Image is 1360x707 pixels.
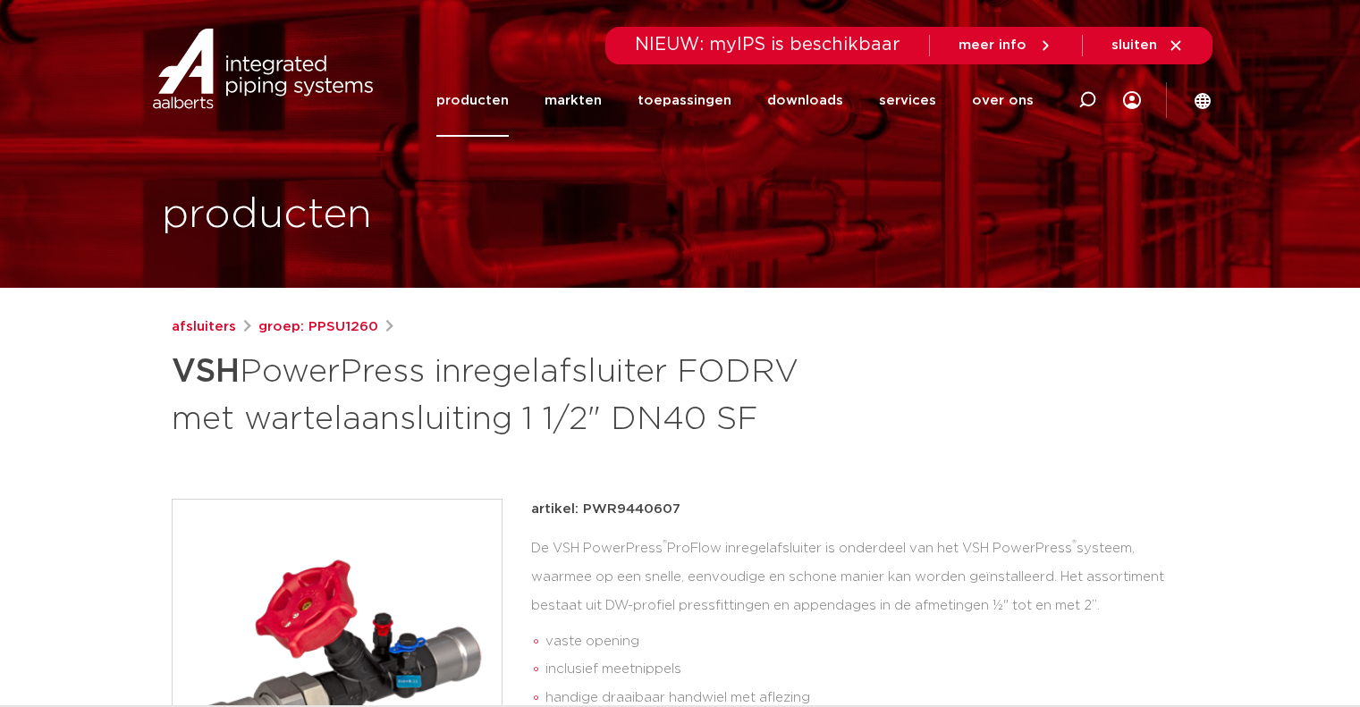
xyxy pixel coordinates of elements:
sup: ® [1072,539,1077,549]
li: vaste opening [545,627,1189,656]
div: my IPS [1123,64,1141,137]
a: markten [545,64,602,137]
nav: Menu [436,64,1034,137]
strong: VSH [172,356,240,388]
span: sluiten [1111,38,1157,52]
h1: PowerPress inregelafsluiter FODRV met wartelaansluiting 1 1/2" DN40 SF [172,345,843,442]
span: NIEUW: myIPS is beschikbaar [635,36,900,54]
a: afsluiters [172,316,236,338]
a: meer info [959,38,1053,54]
span: meer info [959,38,1026,52]
a: toepassingen [638,64,731,137]
a: over ons [972,64,1034,137]
a: services [879,64,936,137]
a: producten [436,64,509,137]
li: inclusief meetnippels [545,655,1189,684]
p: artikel: PWR9440607 [531,499,680,520]
sup: ® [663,539,667,549]
a: groep: PPSU1260 [258,316,378,338]
h1: producten [162,187,372,244]
a: sluiten [1111,38,1184,54]
a: downloads [767,64,843,137]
